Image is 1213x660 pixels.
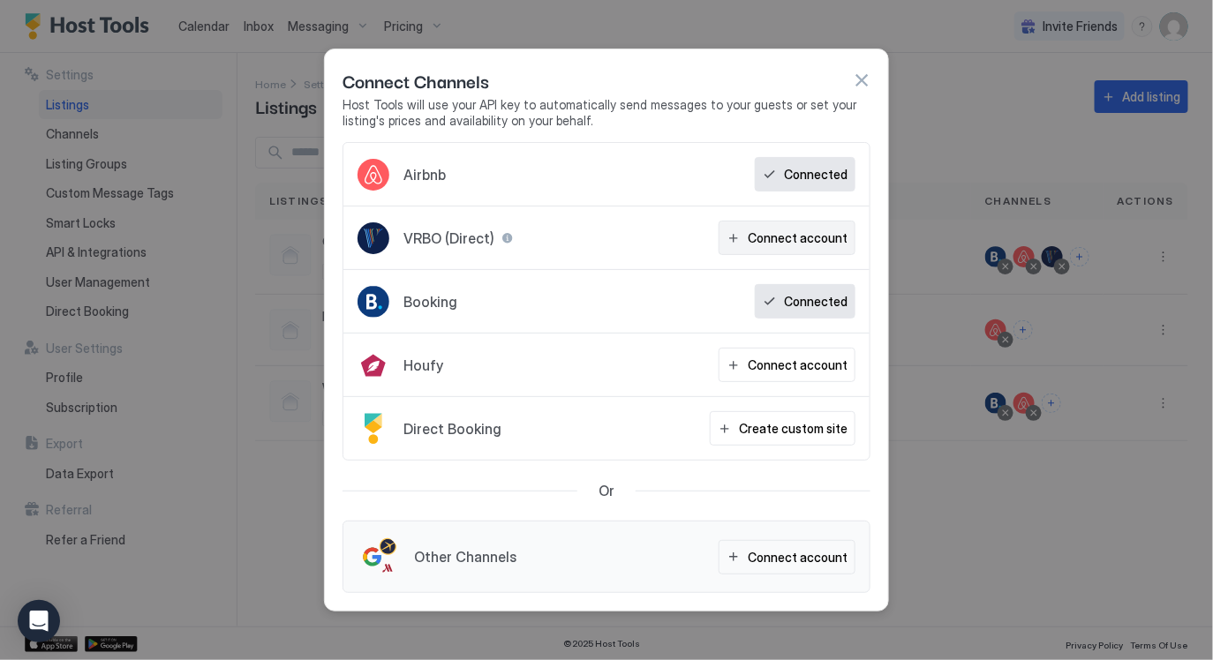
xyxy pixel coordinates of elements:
[403,229,494,247] span: VRBO (Direct)
[755,157,855,191] button: Connected
[343,97,870,128] span: Host Tools will use your API key to automatically send messages to your guests or set your listin...
[18,600,60,642] div: Open Intercom Messenger
[755,284,855,319] button: Connected
[739,419,848,438] div: Create custom site
[343,67,489,94] span: Connect Channels
[414,548,516,566] span: Other Channels
[403,293,457,311] span: Booking
[784,165,848,184] div: Connected
[784,292,848,311] div: Connected
[719,348,855,382] button: Connect account
[710,411,855,446] button: Create custom site
[748,229,848,247] div: Connect account
[403,356,443,374] span: Houfy
[748,548,848,566] div: Connect account
[403,166,446,184] span: Airbnb
[719,540,855,574] button: Connect account
[719,221,855,255] button: Connect account
[599,482,614,499] span: Or
[403,420,501,438] span: Direct Booking
[748,356,848,374] div: Connect account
